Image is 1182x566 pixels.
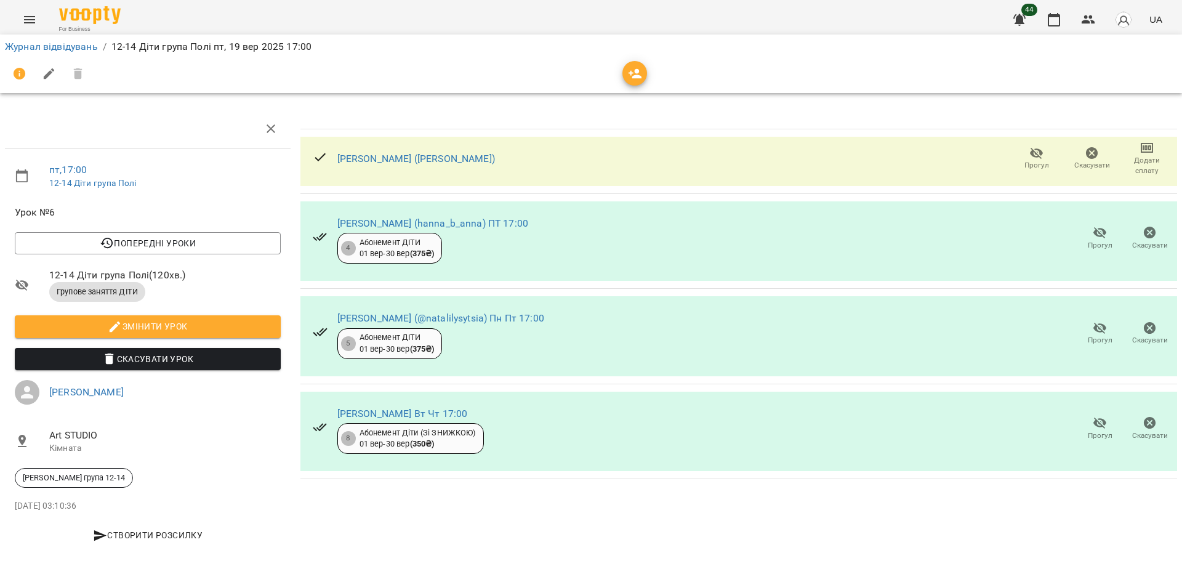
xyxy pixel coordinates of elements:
p: Кімната [49,442,281,455]
img: Voopty Logo [59,6,121,24]
span: 12-14 Діти група Полі ( 120 хв. ) [49,268,281,283]
span: Групове заняття ДІТИ [49,286,145,297]
a: пт , 17:00 [49,164,87,176]
button: Попередні уроки [15,232,281,254]
span: Скасувати [1132,240,1168,251]
button: Змінити урок [15,315,281,338]
span: Art STUDIO [49,428,281,443]
span: Скасувати [1132,335,1168,346]
div: Абонемент Діти (Зі ЗНИЖКОЮ) 01 вер - 30 вер [360,427,476,450]
span: Створити розсилку [20,528,276,543]
button: Прогул [1009,142,1064,176]
a: [PERSON_NAME] (hanna_b_anna) ПТ 17:00 [337,217,528,229]
button: Прогул [1075,412,1125,447]
button: Скасувати [1125,221,1175,256]
button: Прогул [1075,221,1125,256]
a: [PERSON_NAME] [49,386,124,398]
span: Урок №6 [15,205,281,220]
p: [DATE] 03:10:36 [15,500,281,512]
nav: breadcrumb [5,39,1177,54]
div: 4 [341,241,356,256]
span: UA [1149,13,1162,26]
button: Прогул [1075,317,1125,351]
a: 12-14 Діти група Полі [49,178,136,188]
button: Створити розсилку [15,524,281,546]
a: [PERSON_NAME] Вт Чт 17:00 [337,408,468,419]
div: 5 [341,336,356,351]
span: Прогул [1088,335,1112,346]
li: / [103,39,107,54]
span: Скасувати Урок [25,352,271,366]
button: Скасувати [1125,412,1175,447]
span: Попередні уроки [25,236,271,251]
button: Скасувати [1125,317,1175,351]
button: UA [1144,8,1167,31]
p: 12-14 Діти група Полі пт, 19 вер 2025 17:00 [111,39,312,54]
a: Журнал відвідувань [5,41,98,52]
b: ( 350 ₴ ) [410,439,435,448]
span: Прогул [1088,431,1112,441]
div: [PERSON_NAME] група 12-14 [15,468,133,488]
span: [PERSON_NAME] група 12-14 [15,472,132,483]
a: [PERSON_NAME] ([PERSON_NAME]) [337,153,495,164]
button: Скасувати [1064,142,1120,176]
span: Скасувати [1074,160,1110,171]
a: [PERSON_NAME] (@natalilysytsia) Пн Пт 17:00 [337,312,544,324]
img: avatar_s.png [1115,11,1132,28]
div: 8 [341,431,356,446]
div: Абонемент ДІТИ 01 вер - 30 вер [360,237,435,260]
button: Скасувати Урок [15,348,281,370]
span: Прогул [1024,160,1049,171]
b: ( 375 ₴ ) [410,249,435,258]
span: Додати сплату [1127,155,1167,176]
span: Змінити урок [25,319,271,334]
div: Абонемент ДІТИ 01 вер - 30 вер [360,332,435,355]
button: Додати сплату [1119,142,1175,176]
span: 44 [1021,4,1037,16]
span: For Business [59,25,121,33]
button: Menu [15,5,44,34]
span: Скасувати [1132,431,1168,441]
b: ( 375 ₴ ) [410,344,435,354]
span: Прогул [1088,240,1112,251]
